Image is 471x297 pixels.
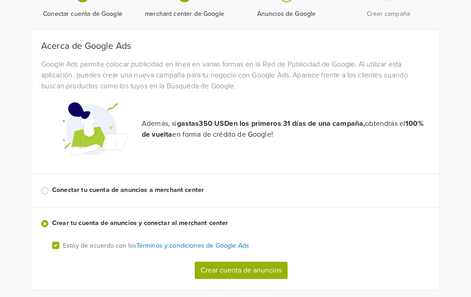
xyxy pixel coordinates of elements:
[60,95,128,163] img: Google Promotional Codes
[142,118,430,140] p: Además, si obtendrás el en forma de crédito de Google!
[136,242,249,249] a: Términos y condiciones de Google Ads
[137,10,232,19] span: merchant center de Google
[239,10,334,19] span: Anuncios de Google
[41,41,430,52] h5: Acerca de Google Ads
[341,10,436,19] span: Crear campaña
[52,218,430,228] label: Crear tu cuenta de anuncios y conectar al merchant center
[177,119,365,128] strong: gastas 350 USD en los primeros 31 días de una campaña,
[34,59,437,91] div: Google Ads permite colocar publicidad en línea en varias formas en la Red de Publicidad de Google...
[195,262,288,279] button: Crear cuenta de anuncios
[63,241,249,251] p: Estoy de acuerdo con los
[35,10,130,19] span: Conectar cuenta de Google
[52,185,430,195] label: Conectar tu cuenta de anuncios a merchant center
